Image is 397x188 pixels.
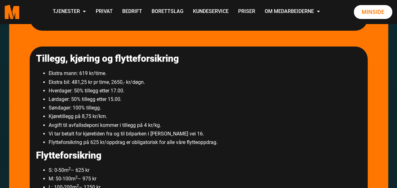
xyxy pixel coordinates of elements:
sup: 2 [75,175,78,179]
a: Tjenester [48,1,91,23]
sup: 2 [69,166,71,171]
a: Priser [233,1,260,23]
li: Ekstra mann: 619 kr/time. [49,69,361,78]
a: Bedrift [117,1,147,23]
li: Hverdager: 50% tillegg etter 17.00. [49,86,361,95]
a: Om Medarbeiderne [260,1,325,23]
p: Flytteforsikring [36,150,361,161]
li: Ekstra bil: 481,25 kr pr time, 2650,- kr/døgn. [49,78,361,86]
li: Vi tar betalt for kjøretiden fra og til bilparken i [PERSON_NAME] vei 16. [49,129,361,138]
li: Kjøretillegg på 8,75 kr/km. [49,112,361,121]
li: M: 50-100m – 975 kr [49,174,361,183]
sup: 2 [77,184,79,188]
li: Avgift til avfallsdeponi kommer i tillegg på 4 kr/kg. [49,121,361,129]
p: Tillegg, kjøring og flytteforsikring [36,53,361,64]
li: Lørdager: 50% tillegg etter 15.00. [49,95,361,103]
li: Flytteforsikring på 625 kr/oppdrag er obligatorisk for alle våre flytteoppdrag. [49,138,361,147]
a: Borettslag [147,1,188,23]
li: S: 0-50m – 625 kr [49,166,361,174]
li: Søndager: 100% tillegg. [49,103,361,112]
a: Kundeservice [188,1,233,23]
a: Minside [354,5,392,19]
a: Privat [91,1,117,23]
